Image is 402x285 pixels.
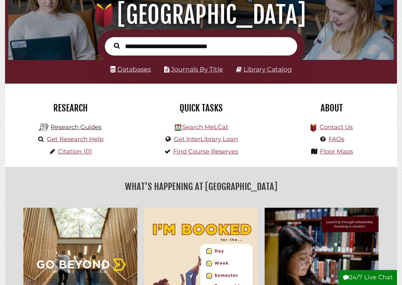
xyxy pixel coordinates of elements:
a: Contact Us [320,123,353,131]
a: Find Course Reserves [173,148,238,155]
a: Get InterLibrary Loan [174,135,238,143]
a: Databases [110,65,151,73]
a: Research Guides [51,123,102,131]
a: Search MeLCat [182,123,228,131]
button: Search [111,41,123,50]
a: Journals By Title [171,65,223,73]
h2: Quick Tasks [141,102,261,114]
a: Citation 101 [58,148,92,155]
a: Get Research Help [47,135,104,143]
a: FAQs [329,135,344,143]
h2: What's Happening at [GEOGRAPHIC_DATA] [10,179,392,194]
img: Hekman Library Logo [175,124,181,131]
h2: Research [10,102,131,114]
h2: About [271,102,392,114]
img: Hekman Library Logo [39,122,49,132]
a: Library Catalog [244,65,292,73]
i: Search [114,42,120,49]
a: Floor Maps [320,148,353,155]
